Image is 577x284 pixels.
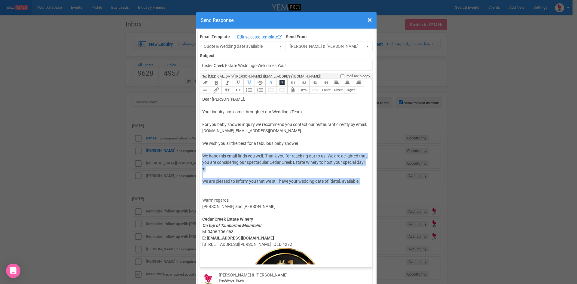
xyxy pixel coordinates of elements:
[302,81,306,85] span: H2
[332,87,344,94] button: Size
[221,79,232,87] button: Italic
[287,87,298,94] button: Attach Files
[200,51,373,59] label: Subject
[309,87,320,94] button: Redo
[201,17,372,24] h4: Send Response
[298,79,309,87] button: Heading 2
[320,79,331,87] button: Heading 4
[233,87,243,94] button: Code
[200,34,230,40] label: Email Template
[233,79,243,87] button: Underline
[243,79,254,87] button: Underline Colour
[313,81,317,85] span: H3
[255,79,265,87] button: Strikethrough
[202,74,207,78] strong: To:
[344,74,370,79] span: Email me a copy
[265,87,276,94] button: Decrease Level
[211,79,221,87] button: Bold
[344,87,357,94] button: Tags
[353,79,364,87] button: Align Right
[276,87,287,94] button: Increase Level
[331,79,342,87] button: Align Left
[219,272,288,278] div: [PERSON_NAME] & [PERSON_NAME]
[255,87,265,94] button: Numbers
[298,87,309,94] button: Undo
[309,79,320,87] button: Heading 3
[320,87,332,94] button: Font
[200,79,211,87] button: Clear Formatting at cursor
[200,87,211,94] button: Align Justified
[291,81,295,85] span: H1
[204,43,278,49] span: Quote & Wedding date available
[324,81,328,85] span: H4
[202,217,253,221] strong: Cedar Creek Estate Winery
[342,79,353,87] button: Align Center
[286,32,373,40] label: Send From
[202,96,368,147] div: Dear [PERSON_NAME], Your inquiry has come through to our Weddings Team. For you baby shower inqui...
[221,87,232,94] button: Quote
[211,87,221,94] button: Link
[290,43,365,49] span: [PERSON_NAME] & [PERSON_NAME]
[202,153,368,185] div: We hope this email finds you well. Thank you for reaching out to us. We are delighted that you ar...
[287,79,298,87] button: Heading 1
[276,79,287,87] button: Font Background
[265,79,276,87] button: Font Colour
[208,74,321,78] span: [MEDICAL_DATA][PERSON_NAME] ([EMAIL_ADDRESS][DOMAIN_NAME])
[236,34,284,41] a: Edit selected template
[202,236,274,240] strong: E: [EMAIL_ADDRESS][DOMAIN_NAME]
[202,223,261,228] em: On top of Tamborine Mountain!
[219,278,244,282] i: Weddings Team
[368,15,372,25] span: ×
[6,264,20,278] div: Open Intercom Messenger
[243,87,254,94] button: Bullets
